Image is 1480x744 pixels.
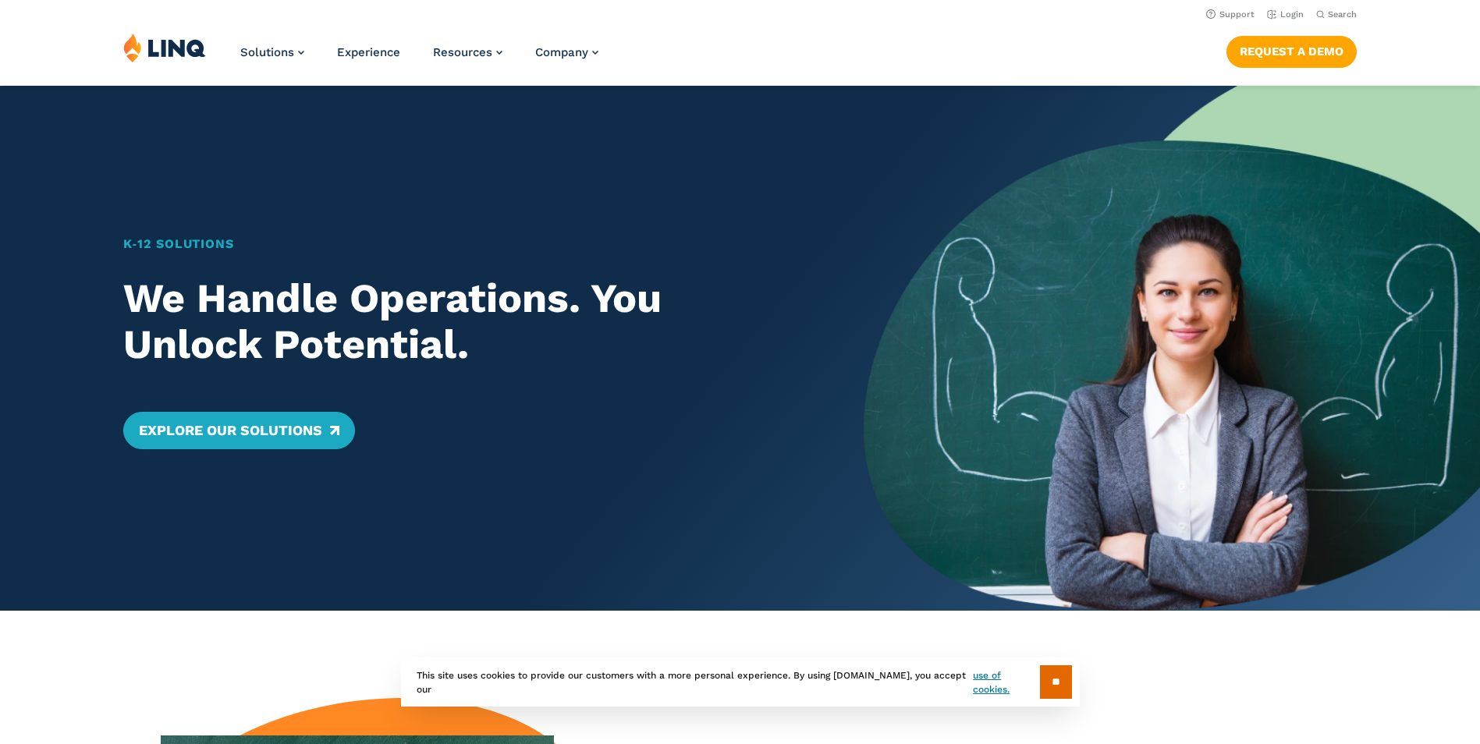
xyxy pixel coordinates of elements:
[123,33,206,62] img: LINQ | K‑12 Software
[123,275,803,369] h2: We Handle Operations. You Unlock Potential.
[535,45,598,59] a: Company
[123,412,355,449] a: Explore Our Solutions
[433,45,502,59] a: Resources
[240,45,304,59] a: Solutions
[1267,9,1304,19] a: Login
[123,235,803,253] h1: K‑12 Solutions
[1206,9,1255,19] a: Support
[1226,36,1357,67] a: Request a Demo
[1316,9,1357,20] button: Open Search Bar
[240,33,598,84] nav: Primary Navigation
[1328,9,1357,19] span: Search
[401,657,1080,707] div: This site uses cookies to provide our customers with a more personal experience. By using [DOMAIN...
[337,45,400,59] a: Experience
[433,45,492,59] span: Resources
[535,45,588,59] span: Company
[864,86,1480,611] img: Home Banner
[240,45,294,59] span: Solutions
[973,668,1039,696] a: use of cookies.
[1226,33,1357,67] nav: Button Navigation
